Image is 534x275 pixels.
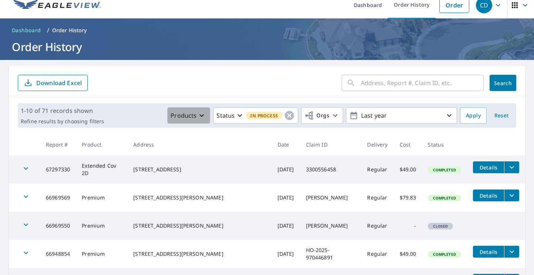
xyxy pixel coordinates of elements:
td: Regular [361,155,393,184]
td: Premium [76,212,127,240]
th: Address [127,134,271,155]
td: 66948854 [40,240,76,268]
button: filesDropdownBtn-66948854 [504,246,519,258]
th: Claim ID [300,134,362,155]
p: Order History [52,27,87,34]
td: [PERSON_NAME] [300,212,362,240]
button: Reset [490,107,513,124]
span: Details [477,192,500,199]
input: Address, Report #, Claim ID, etc. [361,73,484,93]
td: [DATE] [272,240,300,268]
button: Apply [460,107,487,124]
span: Search [496,80,510,87]
p: 1-10 of 71 records shown [21,106,104,115]
th: Product [76,134,127,155]
td: Regular [361,184,393,212]
span: Completed [429,195,460,201]
button: StatusIn Process [213,107,298,124]
th: Delivery [361,134,393,155]
h1: Order History [9,39,525,54]
span: Orgs [305,111,329,120]
span: Completed [429,252,460,257]
span: Dashboard [12,27,41,34]
td: Premium [76,240,127,268]
div: [STREET_ADDRESS][PERSON_NAME] [133,250,265,258]
span: In Process [246,112,282,120]
p: Status [216,111,235,120]
span: Completed [429,167,460,172]
span: Closed [429,224,452,229]
td: [PERSON_NAME] [300,184,362,212]
p: Refine results by choosing filters [21,118,104,125]
th: Status [422,134,467,155]
li: / [47,26,49,35]
nav: breadcrumb [9,24,525,36]
th: Report # [40,134,76,155]
td: [DATE] [272,212,300,240]
td: - [394,212,422,240]
th: Date [272,134,300,155]
a: Dashboard [9,24,44,36]
td: [DATE] [272,155,300,184]
span: Reset [493,111,510,120]
td: $49.00 [394,240,422,268]
span: Apply [466,111,481,120]
button: detailsBtn-66948854 [473,246,504,258]
p: Products [171,111,197,120]
span: Details [477,248,500,255]
button: detailsBtn-67297330 [473,161,504,173]
td: Extended Cov 2D [76,155,127,184]
th: Cost [394,134,422,155]
td: [DATE] [272,184,300,212]
td: $49.00 [394,155,422,184]
button: Download Excel [18,75,88,91]
td: HO-2025-970446891 [300,240,362,268]
td: 67297330 [40,155,76,184]
td: Regular [361,212,393,240]
div: [STREET_ADDRESS][PERSON_NAME] [133,222,265,229]
td: Premium [76,184,127,212]
button: filesDropdownBtn-67297330 [504,161,519,173]
span: Details [477,164,500,171]
button: Last year [346,107,457,124]
td: $79.83 [394,184,422,212]
button: filesDropdownBtn-66969569 [504,190,519,201]
div: [STREET_ADDRESS] [133,166,265,173]
td: Regular [361,240,393,268]
div: [STREET_ADDRESS][PERSON_NAME] [133,194,265,201]
td: 3300556458 [300,155,362,184]
td: 66969569 [40,184,76,212]
button: Orgs [301,107,343,124]
td: 66969550 [40,212,76,240]
p: Last year [358,109,445,122]
button: Search [490,75,516,91]
button: Products [167,107,210,124]
button: detailsBtn-66969569 [473,190,504,201]
p: Download Excel [36,79,82,87]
